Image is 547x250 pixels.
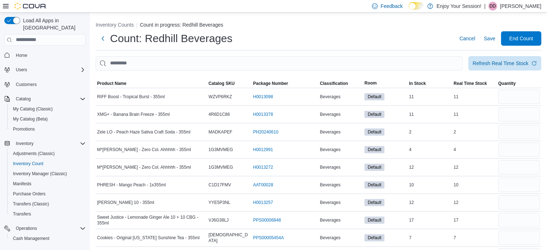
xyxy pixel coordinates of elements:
[96,79,207,88] button: Product Name
[509,35,533,42] span: End Count
[13,151,55,156] span: Adjustments (Classic)
[468,56,541,71] button: Refresh Real Time Stock
[452,92,497,101] div: 11
[1,65,88,75] button: Users
[10,200,52,208] a: Transfers (Classic)
[13,139,36,148] button: Inventory
[16,82,37,87] span: Customers
[209,217,229,223] span: VJ6G38LJ
[501,31,541,46] button: End Count
[320,129,340,135] span: Beverages
[1,94,88,104] button: Catalog
[140,22,223,28] button: Count in progress: Redhill Beverages
[97,235,200,241] span: Cookies - Original [US_STATE] Sunshine Tea - 355ml
[484,35,495,42] span: Save
[1,79,88,90] button: Customers
[453,81,487,86] span: Real Time Stock
[409,2,424,10] input: Dark Mode
[16,96,31,102] span: Catalog
[253,235,284,241] a: PPS00005454A
[364,111,384,118] span: Default
[96,56,462,71] input: This is a search bar. After typing your query, hit enter to filter the results lower in the page.
[484,2,486,10] p: |
[7,233,88,244] button: Cash Management
[10,179,34,188] a: Manifests
[10,105,56,113] a: My Catalog (Classic)
[253,81,288,86] span: Package Number
[320,182,340,188] span: Beverages
[407,110,452,119] div: 11
[209,112,230,117] span: 4R6D1C86
[7,159,88,169] button: Inventory Count
[364,128,384,136] span: Default
[407,198,452,207] div: 12
[13,191,46,197] span: Purchase Orders
[97,164,191,170] span: M*[PERSON_NAME] - Zero Col. Ahhhhh - 355ml
[368,235,381,241] span: Default
[364,164,384,171] span: Default
[13,80,86,89] span: Customers
[253,182,273,188] a: AAT00028
[14,3,47,10] img: Cova
[96,22,134,28] button: Inventory Counts
[368,199,381,206] span: Default
[320,235,340,241] span: Beverages
[459,35,475,42] span: Cancel
[452,145,497,154] div: 4
[489,2,496,10] span: DD
[407,216,452,224] div: 17
[97,182,166,188] span: PHRESH - Mango Peach - 1x355ml
[209,200,231,205] span: YYE5P3NL
[437,2,482,10] p: Enjoy Your Session!
[13,224,86,233] span: Operations
[7,179,88,189] button: Manifests
[13,161,44,167] span: Inventory Count
[500,2,541,10] p: [PERSON_NAME]
[97,200,154,205] span: [PERSON_NAME] 10 - 355ml
[10,125,38,133] a: Promotions
[368,94,381,100] span: Default
[253,129,278,135] a: PH20240610
[207,79,252,88] button: Catalog SKU
[488,2,497,10] div: Devin D'Amelio
[13,126,35,132] span: Promotions
[10,159,46,168] a: Inventory Count
[7,209,88,219] button: Transfers
[10,210,86,218] span: Transfers
[407,128,452,136] div: 2
[364,234,384,241] span: Default
[10,190,49,198] a: Purchase Orders
[407,181,452,189] div: 10
[96,21,541,30] nav: An example of EuiBreadcrumbs
[7,189,88,199] button: Purchase Orders
[253,164,273,170] a: H0013272
[320,217,340,223] span: Beverages
[252,79,319,88] button: Package Number
[368,217,381,223] span: Default
[368,182,381,188] span: Default
[364,217,384,224] span: Default
[13,95,86,103] span: Catalog
[407,163,452,172] div: 12
[1,223,88,233] button: Operations
[16,53,27,58] span: Home
[97,214,206,226] span: Sweet Justice - Lemonade Ginger Ale 10 + 10 CBG - 355ml
[16,226,37,231] span: Operations
[7,124,88,134] button: Promotions
[20,17,86,31] span: Load All Apps in [GEOGRAPHIC_DATA]
[473,60,528,67] div: Refresh Real Time Stock
[452,163,497,172] div: 12
[320,112,340,117] span: Beverages
[320,81,348,86] span: Classification
[97,112,170,117] span: XMG+ - Banana Brain Freeze - 355ml
[452,216,497,224] div: 17
[1,50,88,60] button: Home
[13,116,48,122] span: My Catalog (Beta)
[209,147,233,153] span: 1G3MVMEG
[97,94,165,100] span: RIFF Boost - Tropical Burst - 355ml
[13,65,30,74] button: Users
[407,233,452,242] div: 7
[209,164,233,170] span: 1G3MVMEG
[452,233,497,242] div: 7
[209,182,231,188] span: C1D17FMV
